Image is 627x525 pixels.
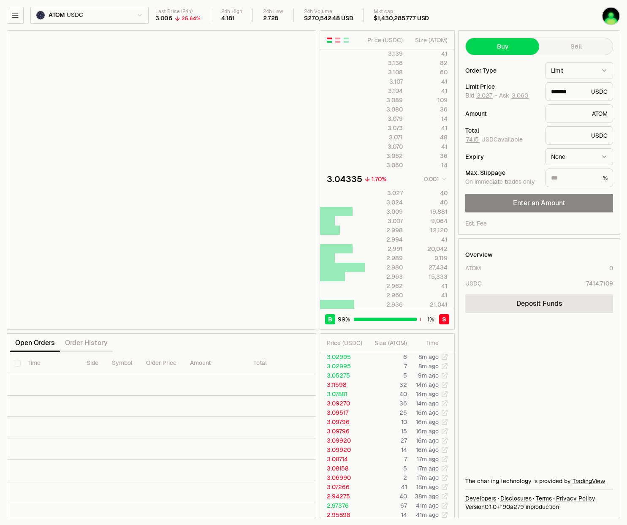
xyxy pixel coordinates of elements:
[320,501,365,510] td: 2.97376
[410,282,448,290] div: 41
[410,272,448,281] div: 15,333
[410,245,448,253] div: 20,042
[247,352,310,374] th: Total
[410,263,448,272] div: 27,434
[365,207,403,216] div: 3.009
[500,494,532,503] a: Disclosures
[365,217,403,225] div: 3.007
[80,352,105,374] th: Side
[465,250,493,259] div: Overview
[536,494,552,503] a: Terms
[374,15,429,22] div: $1,430,285,777 USD
[365,427,407,436] td: 15
[421,174,448,184] button: 0.001
[365,124,403,132] div: 3.073
[310,352,339,374] th: Value
[465,503,613,511] div: Version 0.1.0 + in production
[539,38,613,55] button: Sell
[546,169,613,187] div: %
[410,300,448,309] div: 21,041
[410,124,448,132] div: 41
[546,62,613,79] button: Limit
[365,87,403,95] div: 3.104
[14,360,21,367] button: Select all
[320,464,365,473] td: 3.08158
[320,362,365,371] td: 3.02995
[365,254,403,262] div: 2.989
[365,352,407,362] td: 6
[410,59,448,67] div: 82
[365,59,403,67] div: 3.136
[326,37,333,44] button: Show Buy and Sell Orders
[365,362,407,371] td: 7
[182,15,201,22] div: 25.64%
[365,501,407,510] td: 67
[410,226,448,234] div: 12,120
[320,473,365,482] td: 3.06990
[320,454,365,464] td: 3.08714
[365,300,403,309] div: 2.936
[365,77,403,86] div: 3.107
[365,96,403,104] div: 3.089
[465,68,539,73] div: Order Type
[21,352,80,374] th: Time
[546,148,613,165] button: None
[586,279,613,288] div: 7414.7109
[320,492,365,501] td: 2.94275
[221,8,242,15] div: 24h High
[320,389,365,399] td: 3.07881
[410,114,448,123] div: 14
[320,380,365,389] td: 3.11598
[365,408,407,417] td: 25
[365,389,407,399] td: 40
[416,511,439,519] time: 41m ago
[221,15,234,22] div: 4.181
[410,207,448,216] div: 19,881
[416,427,439,435] time: 16m ago
[338,315,350,324] span: 99 %
[365,161,403,169] div: 3.060
[410,152,448,160] div: 36
[410,68,448,76] div: 60
[327,173,362,185] div: 3.04335
[328,315,332,324] span: B
[320,482,365,492] td: 3.07266
[410,217,448,225] div: 9,064
[365,152,403,160] div: 3.062
[410,133,448,141] div: 48
[263,15,278,22] div: 2.728
[49,11,65,19] span: ATOM
[416,400,439,407] time: 14m ago
[365,380,407,389] td: 32
[418,353,439,361] time: 8m ago
[334,37,341,44] button: Show Sell Orders Only
[410,77,448,86] div: 41
[465,154,539,160] div: Expiry
[365,36,403,44] div: Price ( USDC )
[546,126,613,145] div: USDC
[365,291,403,299] div: 2.960
[410,291,448,299] div: 41
[365,492,407,501] td: 40
[416,418,439,426] time: 16m ago
[427,315,434,324] span: 1 %
[365,454,407,464] td: 7
[442,315,446,324] span: S
[365,189,403,197] div: 3.027
[320,427,365,436] td: 3.09796
[155,15,172,22] div: 3.006
[410,189,448,197] div: 40
[374,8,429,15] div: Mkt cap
[327,339,365,347] div: Price ( USDC )
[417,455,439,463] time: 17m ago
[365,226,403,234] div: 2.998
[465,294,613,313] a: Deposit Funds
[546,82,613,101] div: USDC
[320,436,365,445] td: 3.09920
[466,38,539,55] button: Buy
[320,352,365,362] td: 3.02995
[365,133,403,141] div: 3.071
[415,492,439,500] time: 38m ago
[417,465,439,472] time: 17m ago
[365,445,407,454] td: 14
